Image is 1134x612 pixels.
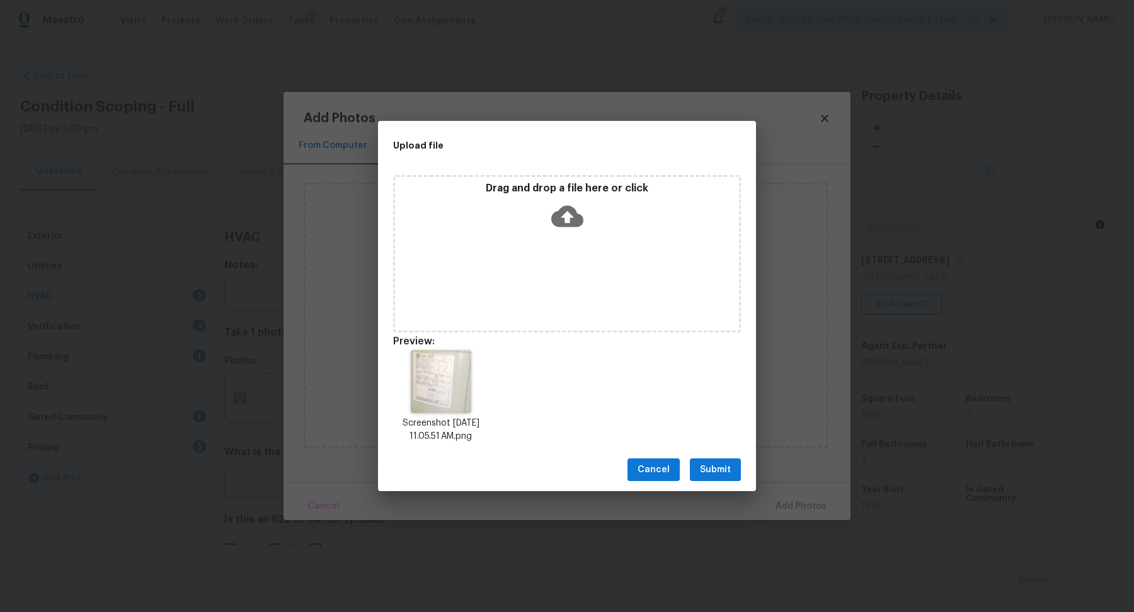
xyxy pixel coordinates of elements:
[395,182,739,195] p: Drag and drop a file here or click
[700,462,731,478] span: Submit
[411,350,472,413] img: T+n5BAeJJkL8AAAAABJRU5ErkJggg==
[638,462,670,478] span: Cancel
[627,458,680,482] button: Cancel
[393,417,489,443] p: Screenshot [DATE] 11.05.51 AM.png
[690,458,741,482] button: Submit
[393,139,684,152] h2: Upload file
